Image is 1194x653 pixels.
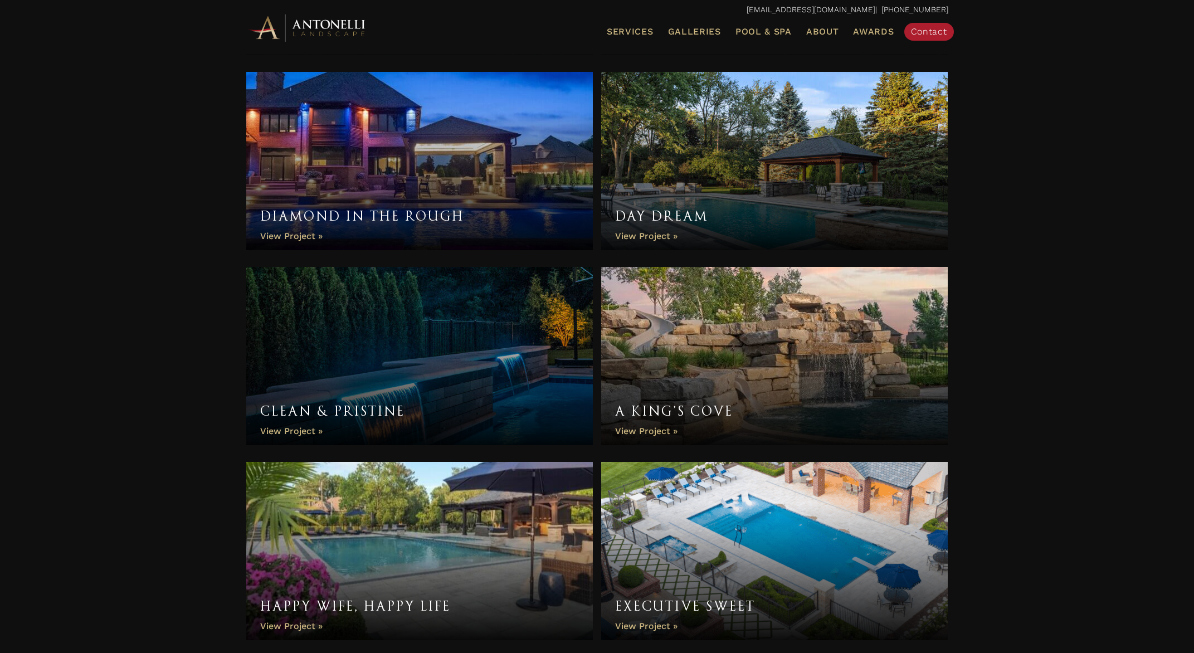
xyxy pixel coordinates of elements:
span: About [806,27,839,36]
span: Contact [911,26,947,37]
span: Pool & Spa [735,26,792,37]
a: Pool & Spa [731,25,796,39]
a: Services [602,25,658,39]
a: Awards [849,25,898,39]
a: Contact [904,23,954,41]
span: Galleries [668,26,721,37]
span: Services [607,27,654,36]
a: Galleries [664,25,725,39]
a: About [802,25,844,39]
a: [EMAIL_ADDRESS][DOMAIN_NAME] [747,5,875,14]
p: | [PHONE_NUMBER] [246,3,948,17]
span: Awards [853,26,894,37]
img: Antonelli Horizontal Logo [246,12,369,43]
